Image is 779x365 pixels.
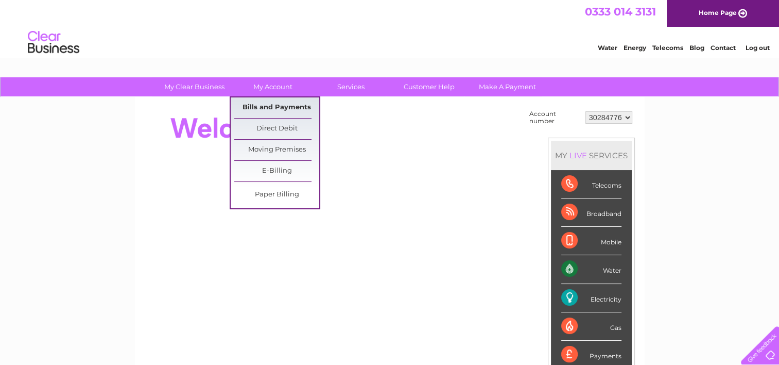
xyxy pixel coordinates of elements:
div: Electricity [561,284,621,312]
div: Broadband [561,198,621,227]
a: Log out [745,44,769,52]
div: LIVE [567,151,589,160]
a: Telecoms [652,44,683,52]
a: My Account [230,77,315,96]
div: Mobile [561,227,621,255]
a: Water [598,44,617,52]
div: MY SERVICES [551,141,632,170]
div: Clear Business is a trading name of Verastar Limited (registered in [GEOGRAPHIC_DATA] No. 3667643... [147,6,633,50]
a: Paper Billing [234,185,319,205]
div: Telecoms [561,170,621,198]
div: Water [561,255,621,284]
a: Bills and Payments [234,97,319,118]
a: Moving Premises [234,140,319,160]
td: Account number [527,108,583,127]
img: logo.png [27,27,80,58]
a: 0333 014 3131 [585,5,656,18]
a: Direct Debit [234,119,319,139]
a: Make A Payment [465,77,550,96]
a: Contact [711,44,736,52]
a: My Clear Business [152,77,237,96]
div: Gas [561,312,621,341]
a: Blog [689,44,704,52]
a: Services [308,77,393,96]
a: E-Billing [234,161,319,181]
a: Energy [624,44,646,52]
a: Customer Help [387,77,472,96]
